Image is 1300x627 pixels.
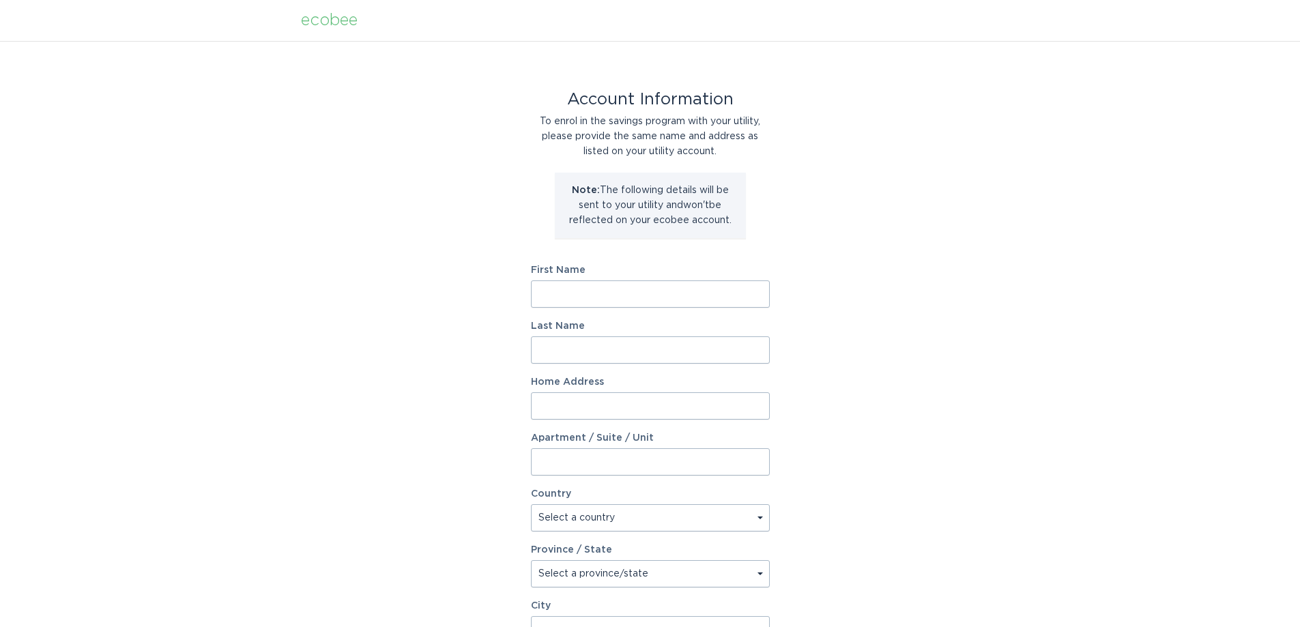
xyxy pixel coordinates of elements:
[531,433,770,443] label: Apartment / Suite / Unit
[301,13,358,28] div: ecobee
[531,489,571,499] label: Country
[531,377,770,387] label: Home Address
[531,321,770,331] label: Last Name
[531,601,770,611] label: City
[531,265,770,275] label: First Name
[531,545,612,555] label: Province / State
[565,183,736,228] p: The following details will be sent to your utility and won't be reflected on your ecobee account.
[531,114,770,159] div: To enrol in the savings program with your utility, please provide the same name and address as li...
[531,92,770,107] div: Account Information
[572,186,600,195] strong: Note:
